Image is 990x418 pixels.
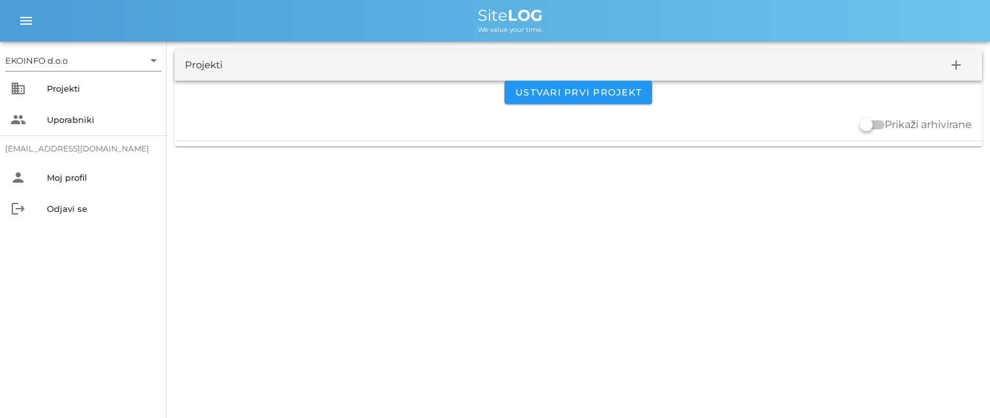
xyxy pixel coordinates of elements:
span: We value your time. [478,25,543,34]
b: LOG [508,6,543,25]
i: people [10,112,26,127]
i: menu [18,13,34,29]
i: business [10,81,26,96]
i: arrow_drop_down [146,53,161,68]
div: Moj profil [47,172,156,183]
span: Site [478,6,543,25]
div: Uporabniki [47,114,156,125]
div: EKOINFO d.o.o [5,55,68,66]
span: Ustvari prvi projekt [515,86,642,98]
div: EKOINFO d.o.o [5,50,161,71]
label: Prikaži arhivirane [885,118,972,131]
i: person [10,170,26,185]
div: Projekti [47,83,156,94]
button: Ustvari prvi projekt [504,81,652,104]
i: logout [10,201,26,216]
i: add [948,57,964,73]
div: Odjavi se [47,203,156,214]
div: Projekti [185,58,223,73]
